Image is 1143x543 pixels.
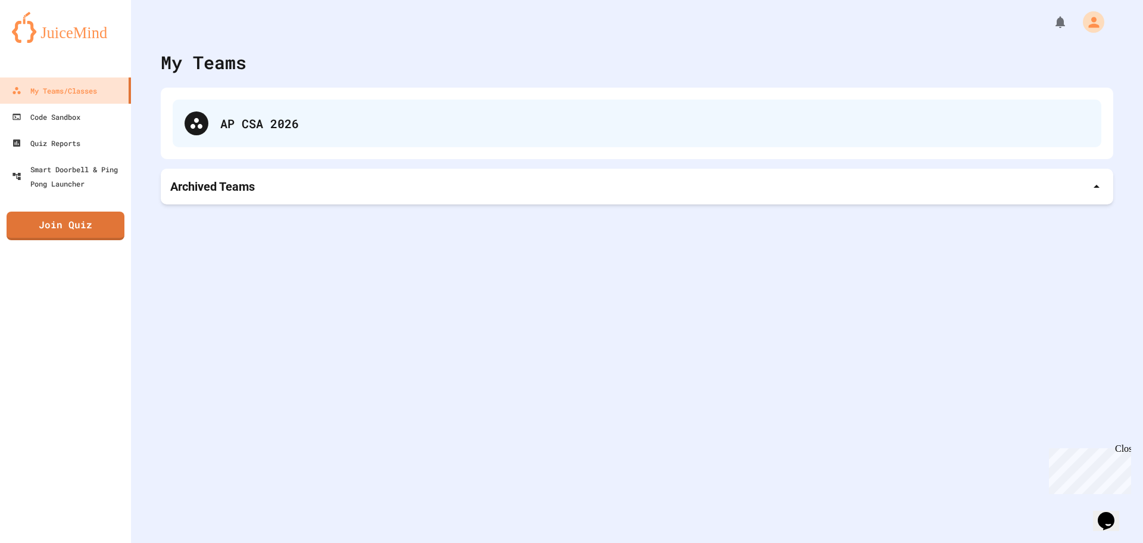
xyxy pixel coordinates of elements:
div: Smart Doorbell & Ping Pong Launcher [12,162,126,191]
div: Quiz Reports [12,136,80,150]
div: My Account [1070,8,1107,36]
div: AP CSA 2026 [220,114,1089,132]
div: Chat with us now!Close [5,5,82,76]
iframe: chat widget [1093,495,1131,531]
a: Join Quiz [7,212,124,240]
iframe: chat widget [1044,443,1131,494]
p: Archived Teams [170,178,255,195]
div: My Notifications [1031,12,1070,32]
div: AP CSA 2026 [173,100,1101,147]
img: logo-orange.svg [12,12,119,43]
div: My Teams/Classes [12,83,97,98]
div: My Teams [161,49,246,76]
div: Code Sandbox [12,110,80,124]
